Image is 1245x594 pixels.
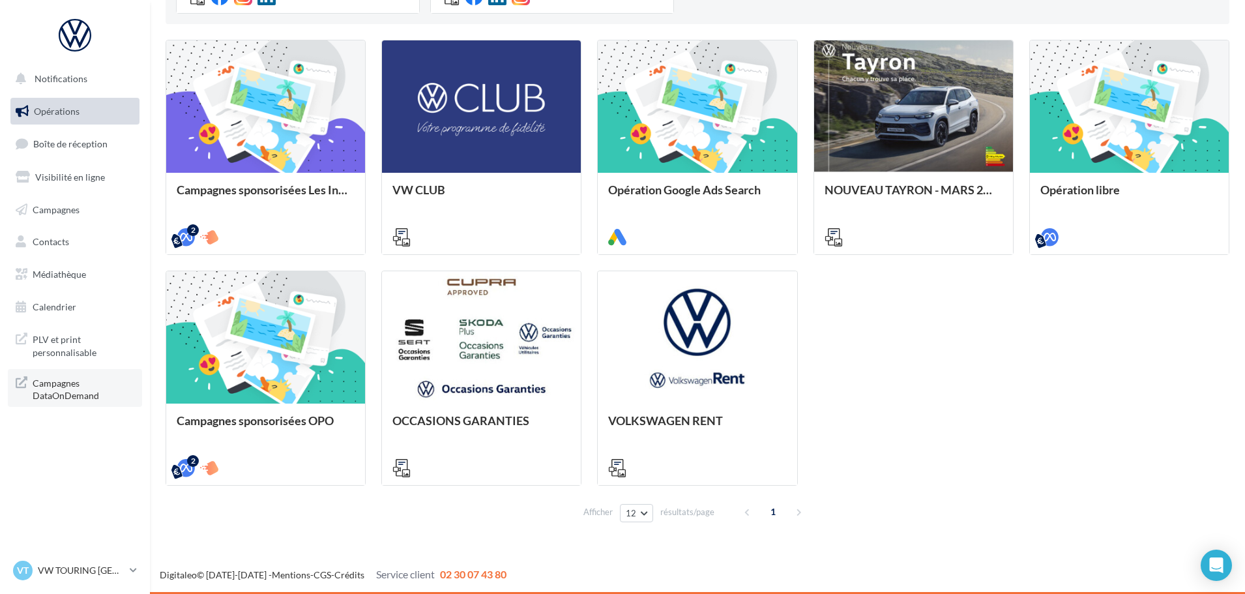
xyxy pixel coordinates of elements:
span: VT [17,564,29,577]
span: Notifications [35,73,87,84]
a: Visibilité en ligne [8,164,142,191]
span: Opérations [34,106,80,117]
a: VT VW TOURING [GEOGRAPHIC_DATA] [10,558,139,583]
a: PLV et print personnalisable [8,325,142,364]
a: Contacts [8,228,142,256]
span: Campagnes [33,203,80,215]
div: Opération Google Ads Search [608,183,786,209]
p: VW TOURING [GEOGRAPHIC_DATA] [38,564,124,577]
div: OCCASIONS GARANTIES [392,414,570,440]
span: 1 [763,501,784,522]
a: Campagnes [8,196,142,224]
span: Afficher [583,506,613,518]
a: CGS [314,569,331,580]
a: Mentions [272,569,310,580]
span: Visibilité en ligne [35,171,105,183]
span: résultats/page [660,506,714,518]
button: 12 [620,504,653,522]
button: Notifications [8,65,137,93]
a: Opérations [8,98,142,125]
div: VOLKSWAGEN RENT [608,414,786,440]
span: Campagnes DataOnDemand [33,374,134,402]
span: Service client [376,568,435,580]
span: 02 30 07 43 80 [440,568,506,580]
span: Calendrier [33,301,76,312]
div: VW CLUB [392,183,570,209]
div: Opération libre [1040,183,1218,209]
div: Open Intercom Messenger [1201,550,1232,581]
div: 2 [187,455,199,467]
a: Médiathèque [8,261,142,288]
span: © [DATE]-[DATE] - - - [160,569,506,580]
span: Médiathèque [33,269,86,280]
div: Campagnes sponsorisées OPO [177,414,355,440]
a: Crédits [334,569,364,580]
span: Contacts [33,236,69,247]
span: PLV et print personnalisable [33,331,134,359]
div: 2 [187,224,199,236]
a: Campagnes DataOnDemand [8,369,142,408]
div: Campagnes sponsorisées Les Instants VW Octobre [177,183,355,209]
div: NOUVEAU TAYRON - MARS 2025 [825,183,1003,209]
span: Boîte de réception [33,138,108,149]
a: Boîte de réception [8,130,142,158]
a: Digitaleo [160,569,197,580]
span: 12 [626,508,637,518]
a: Calendrier [8,293,142,321]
